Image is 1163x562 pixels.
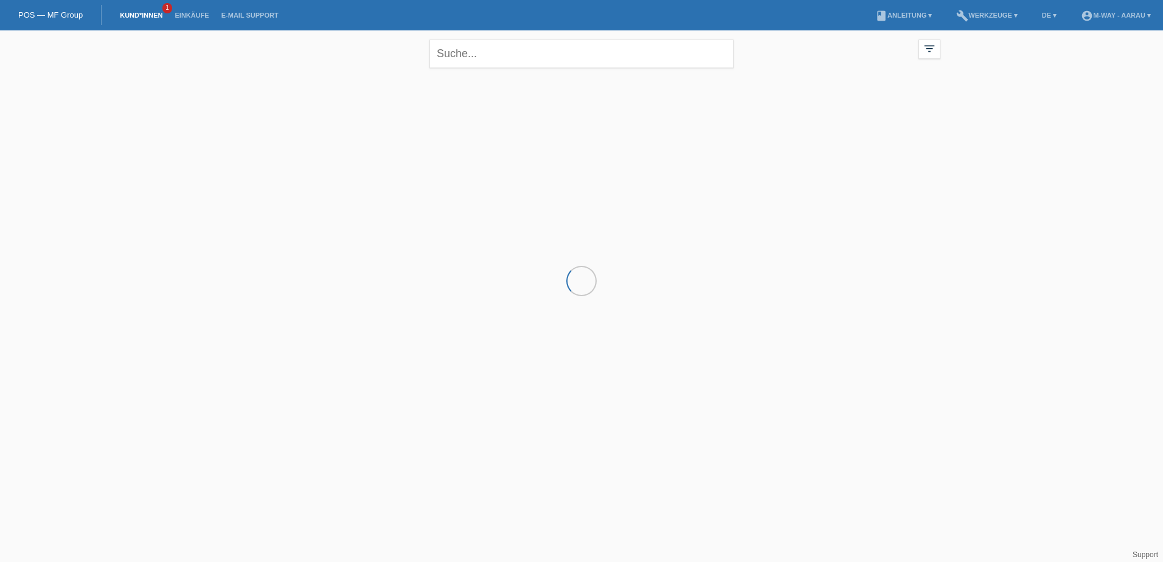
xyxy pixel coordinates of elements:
[1081,10,1093,22] i: account_circle
[956,10,968,22] i: build
[923,42,936,55] i: filter_list
[114,12,168,19] a: Kund*innen
[1075,12,1157,19] a: account_circlem-way - Aarau ▾
[18,10,83,19] a: POS — MF Group
[215,12,285,19] a: E-Mail Support
[869,12,938,19] a: bookAnleitung ▾
[1036,12,1063,19] a: DE ▾
[162,3,172,13] span: 1
[1133,550,1158,559] a: Support
[168,12,215,19] a: Einkäufe
[875,10,887,22] i: book
[950,12,1024,19] a: buildWerkzeuge ▾
[429,40,734,68] input: Suche...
